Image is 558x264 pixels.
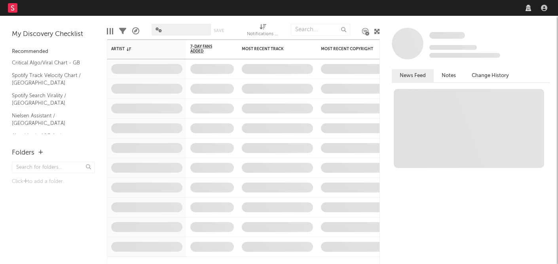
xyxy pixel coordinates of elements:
button: Change History [464,69,517,82]
div: Artist [111,47,171,51]
button: News Feed [392,69,434,82]
div: Most Recent Copyright [321,47,380,51]
div: Recommended [12,47,95,57]
div: Notifications (Artist) [247,30,279,39]
input: Search for folders... [12,162,95,173]
span: Some Artist [429,32,465,39]
a: Nielsen Assistant / [GEOGRAPHIC_DATA] [12,111,87,128]
div: Notifications (Artist) [247,20,279,43]
div: Filters [119,20,126,43]
a: Critical Algo/Viral Chart - GB [12,58,87,67]
button: Save [214,28,224,33]
div: Folders [12,148,34,158]
div: Edit Columns [107,20,113,43]
a: Spotify Search Virality / [GEOGRAPHIC_DATA] [12,91,87,107]
span: Tracking Since: [DATE] [429,45,477,50]
div: Most Recent Track [242,47,301,51]
input: Search... [291,24,350,36]
div: My Discovery Checklist [12,30,95,39]
a: Algorithmic A&R Assistant ([GEOGRAPHIC_DATA]) [12,132,87,148]
div: Click to add a folder. [12,177,95,187]
button: Notes [434,69,464,82]
a: Spotify Track Velocity Chart / [GEOGRAPHIC_DATA] [12,71,87,87]
div: A&R Pipeline [132,20,139,43]
a: Some Artist [429,32,465,40]
span: 7-Day Fans Added [190,44,222,54]
span: 0 fans last week [429,53,500,58]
